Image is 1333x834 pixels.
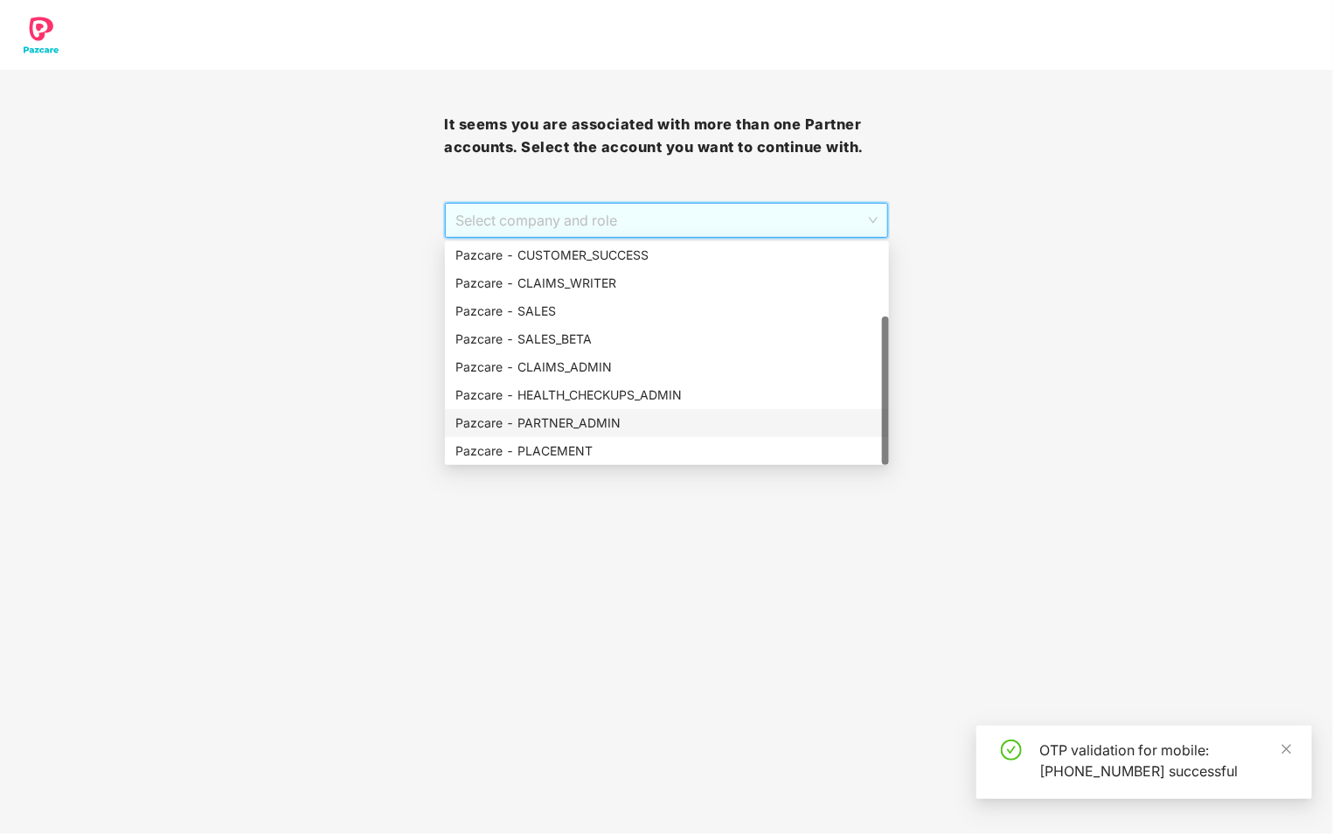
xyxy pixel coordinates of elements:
[455,246,878,265] div: Pazcare - CUSTOMER_SUCCESS
[455,358,878,377] div: Pazcare - CLAIMS_ADMIN
[444,114,888,158] h3: It seems you are associated with more than one Partner accounts. Select the account you want to c...
[1001,740,1022,761] span: check-circle
[1039,740,1291,782] div: OTP validation for mobile: [PHONE_NUMBER] successful
[455,274,878,293] div: Pazcare - CLAIMS_WRITER
[455,330,878,349] div: Pazcare - SALES_BETA
[445,437,889,465] div: Pazcare - PLACEMENT
[1281,743,1293,755] span: close
[445,269,889,297] div: Pazcare - CLAIMS_WRITER
[445,297,889,325] div: Pazcare - SALES
[455,414,878,433] div: Pazcare - PARTNER_ADMIN
[455,302,878,321] div: Pazcare - SALES
[455,386,878,405] div: Pazcare - HEALTH_CHECKUPS_ADMIN
[445,353,889,381] div: Pazcare - CLAIMS_ADMIN
[445,409,889,437] div: Pazcare - PARTNER_ADMIN
[445,325,889,353] div: Pazcare - SALES_BETA
[455,204,877,237] span: Select company and role
[455,441,878,461] div: Pazcare - PLACEMENT
[445,381,889,409] div: Pazcare - HEALTH_CHECKUPS_ADMIN
[445,241,889,269] div: Pazcare - CUSTOMER_SUCCESS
